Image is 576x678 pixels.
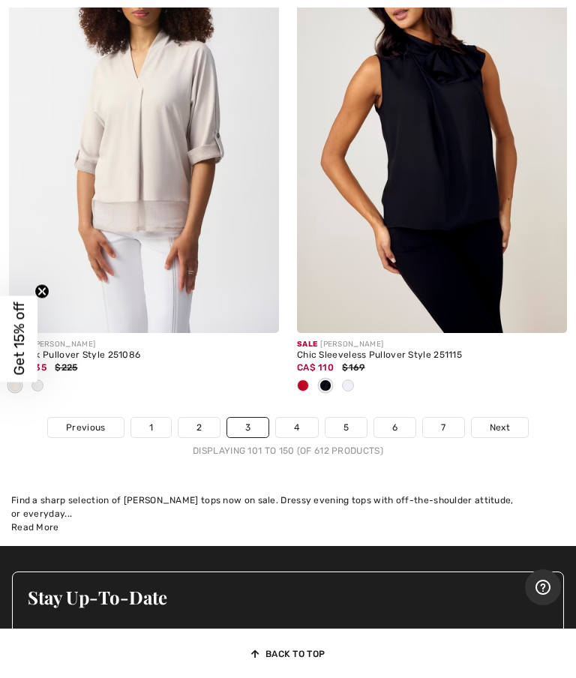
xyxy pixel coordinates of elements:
span: Next [490,421,510,434]
span: CA$ 110 [297,362,334,373]
a: 2 [178,418,220,437]
span: Previous [66,421,105,434]
div: Chic Sleeveless Pullover Style 251115 [297,350,567,361]
a: Next [472,418,528,437]
div: Vanilla [26,374,49,399]
a: 5 [325,418,367,437]
span: $225 [55,362,77,373]
div: Off White [337,374,359,399]
div: [PERSON_NAME] [297,339,567,350]
div: Find a sharp selection of [PERSON_NAME] tops now on sale. Dressy evening tops with off-the-should... [11,493,565,520]
button: Close teaser [34,284,49,299]
span: Get 15% off [10,302,28,376]
div: [PERSON_NAME] [9,339,279,350]
h3: Stay Up-To-Date [28,587,548,607]
div: Radiant red [292,374,314,399]
div: Black [314,374,337,399]
a: 6 [374,418,415,437]
div: V-neck Pullover Style 251086 [9,350,279,361]
iframe: Opens a widget where you can find more information [525,569,561,607]
a: 3 [227,418,268,437]
a: 4 [276,418,317,437]
a: 7 [423,418,463,437]
span: Sale [297,340,317,349]
span: $169 [342,362,364,373]
a: 1 [131,418,171,437]
a: Previous [48,418,123,437]
span: Read More [11,522,59,532]
div: Moonstone [4,374,26,399]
